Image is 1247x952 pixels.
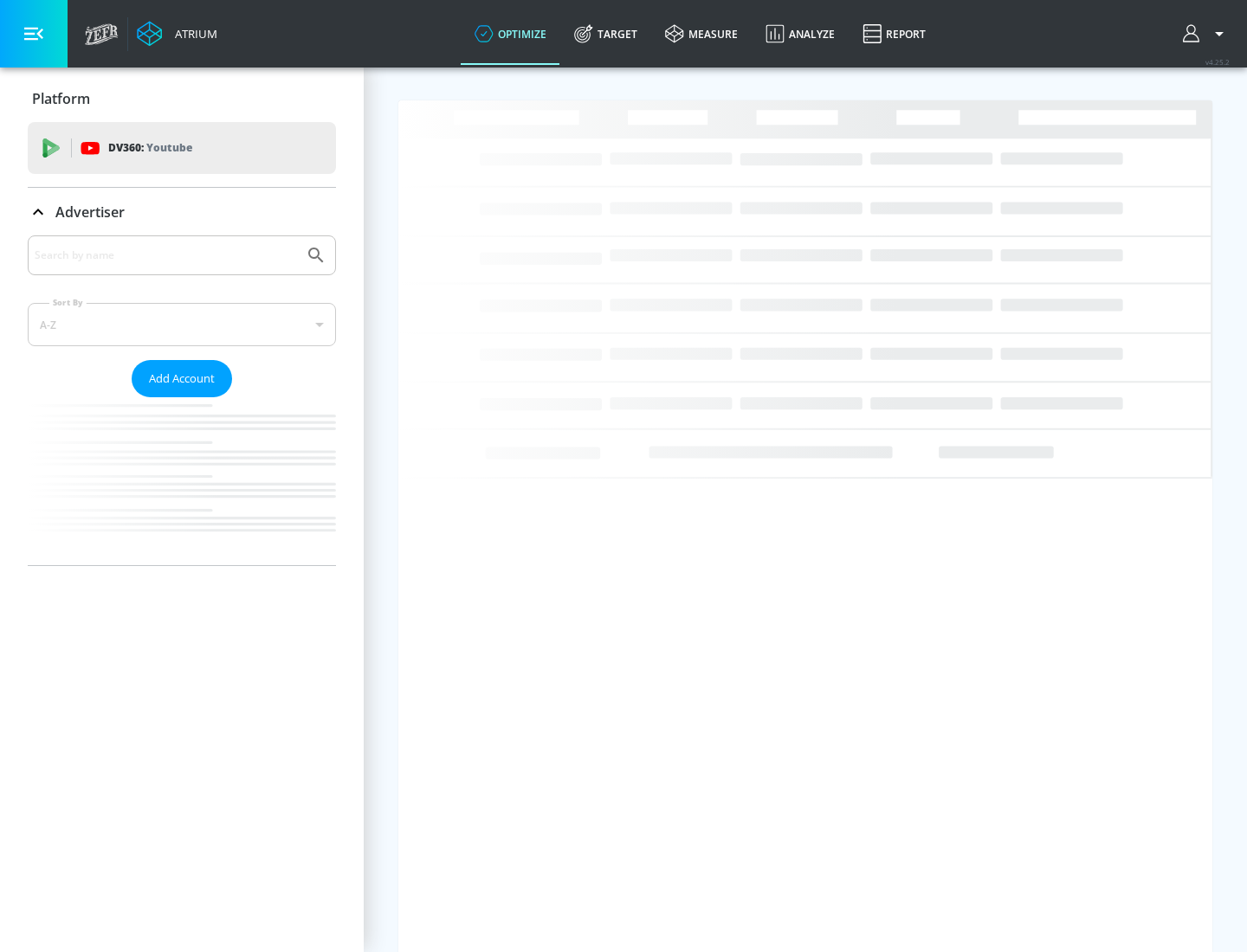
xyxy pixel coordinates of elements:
[461,3,560,65] a: optimize
[1205,57,1230,67] span: v 4.25.2
[49,297,87,308] label: Sort By
[28,303,336,346] div: A-Z
[28,397,336,565] nav: list of Advertiser
[149,369,215,389] span: Add Account
[132,360,232,397] button: Add Account
[849,3,940,65] a: Report
[35,244,297,267] input: Search by name
[168,26,217,42] div: Atrium
[752,3,849,65] a: Analyze
[651,3,752,65] a: measure
[137,21,217,47] a: Atrium
[28,74,336,123] div: Platform
[28,235,336,565] div: Advertiser
[146,138,192,157] p: Youtube
[108,138,192,158] p: DV360:
[28,122,336,174] div: DV360: Youtube
[55,203,125,222] p: Advertiser
[32,89,90,108] p: Platform
[28,188,336,236] div: Advertiser
[560,3,651,65] a: Target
